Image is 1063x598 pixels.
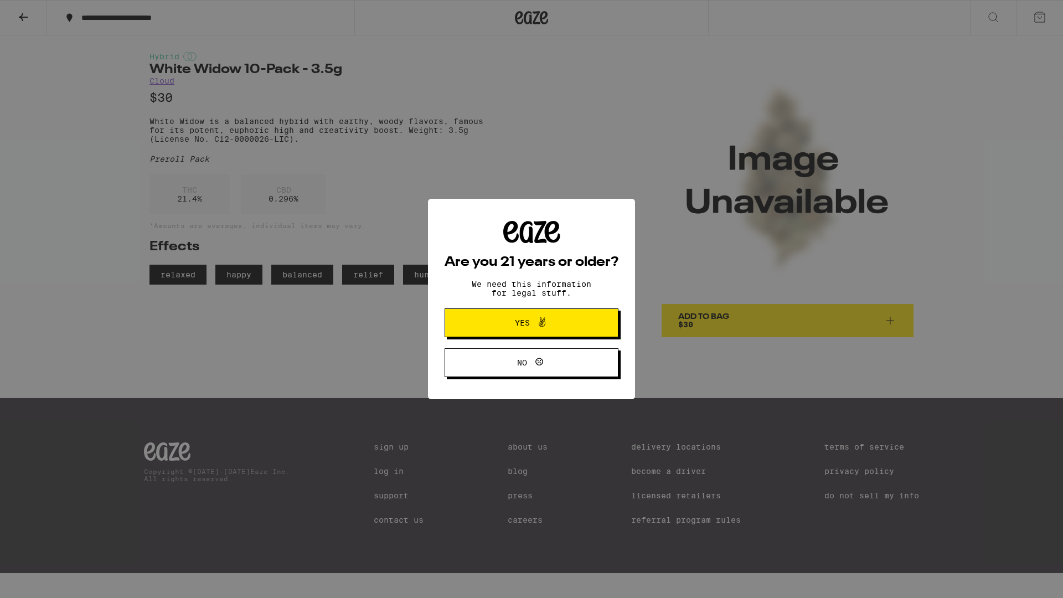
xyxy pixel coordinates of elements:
p: We need this information for legal stuff. [462,280,601,297]
iframe: Opens a widget where you can find more information [994,565,1052,592]
span: No [517,359,527,367]
button: No [445,348,618,377]
span: Yes [515,319,530,327]
button: Yes [445,308,618,337]
h2: Are you 21 years or older? [445,256,618,269]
